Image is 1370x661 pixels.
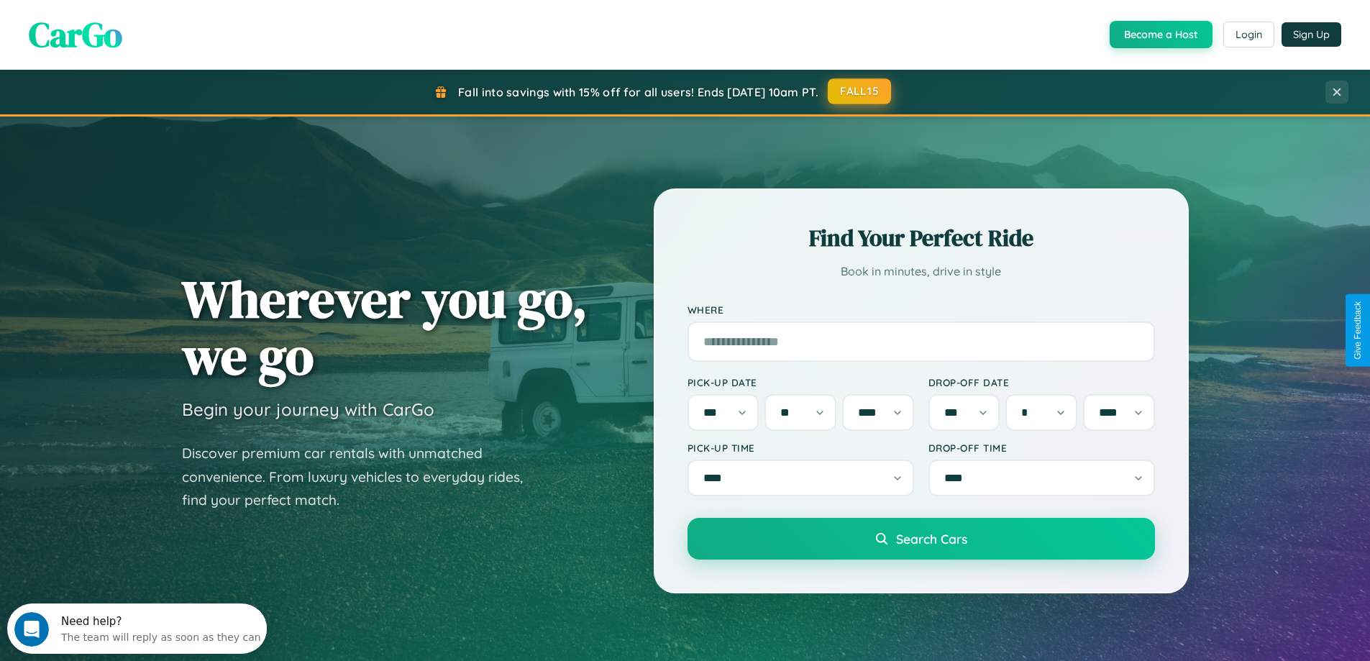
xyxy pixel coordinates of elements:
[54,12,254,24] div: Need help?
[182,270,588,384] h1: Wherever you go, we go
[688,304,1155,316] label: Where
[1353,301,1363,360] div: Give Feedback
[1282,22,1341,47] button: Sign Up
[688,442,914,454] label: Pick-up Time
[14,612,49,647] iframe: Intercom live chat
[1110,21,1213,48] button: Become a Host
[688,222,1155,254] h2: Find Your Perfect Ride
[928,376,1155,388] label: Drop-off Date
[1223,22,1274,47] button: Login
[688,518,1155,560] button: Search Cars
[182,442,542,512] p: Discover premium car rentals with unmatched convenience. From luxury vehicles to everyday rides, ...
[7,603,267,654] iframe: Intercom live chat discovery launcher
[458,85,818,99] span: Fall into savings with 15% off for all users! Ends [DATE] 10am PT.
[688,261,1155,282] p: Book in minutes, drive in style
[6,6,268,45] div: Open Intercom Messenger
[688,376,914,388] label: Pick-up Date
[928,442,1155,454] label: Drop-off Time
[182,398,434,420] h3: Begin your journey with CarGo
[29,11,122,58] span: CarGo
[828,78,891,104] button: FALL15
[54,24,254,39] div: The team will reply as soon as they can
[896,531,967,547] span: Search Cars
